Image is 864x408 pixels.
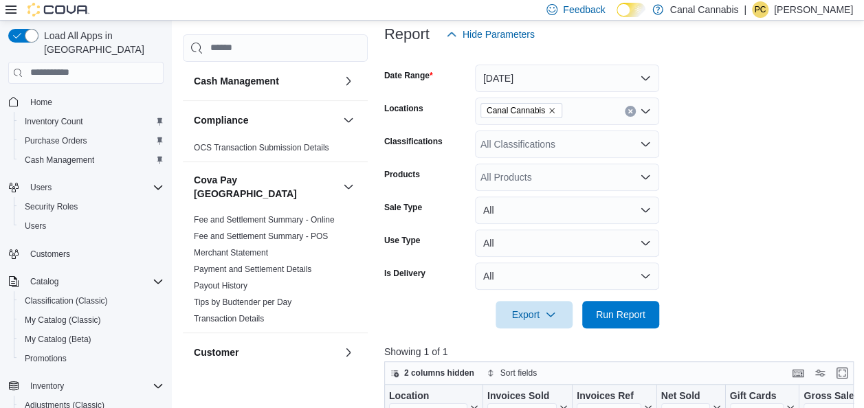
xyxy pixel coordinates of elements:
button: Customer [194,345,337,359]
button: Display options [812,365,828,381]
button: Enter fullscreen [834,365,850,381]
button: All [475,196,659,224]
button: My Catalog (Beta) [14,330,169,349]
span: Promotions [19,350,164,367]
a: Cash Management [19,152,100,168]
span: Purchase Orders [19,133,164,149]
button: Users [25,179,57,196]
button: Inventory [25,378,69,394]
span: Merchant Statement [194,247,268,258]
span: Load All Apps in [GEOGRAPHIC_DATA] [38,29,164,56]
button: Compliance [340,112,357,128]
label: Is Delivery [384,268,425,279]
span: Users [25,179,164,196]
label: Sale Type [384,202,422,213]
span: Run Report [596,308,645,321]
div: Location [389,389,467,403]
button: Keyboard shortcuts [790,365,806,381]
button: Open list of options [640,106,651,117]
a: My Catalog (Classic) [19,312,107,328]
button: Security Roles [14,197,169,216]
a: Classification (Classic) [19,293,113,309]
label: Date Range [384,70,433,81]
button: Purchase Orders [14,131,169,150]
span: Payout History [194,280,247,291]
span: Export [504,301,564,328]
span: Inventory Count [25,116,83,127]
p: | [744,1,746,18]
button: Customer [340,344,357,361]
p: [PERSON_NAME] [774,1,853,18]
button: Home [3,92,169,112]
span: Payment and Settlement Details [194,264,311,275]
button: Catalog [3,272,169,291]
div: Invoices Ref [577,389,641,403]
button: Open list of options [640,139,651,150]
button: My Catalog (Classic) [14,310,169,330]
span: Cash Management [19,152,164,168]
span: Customers [30,249,70,260]
span: Security Roles [19,199,164,215]
h3: Customer [194,345,239,359]
p: Showing 1 of 1 [384,345,859,359]
button: All [475,262,659,290]
button: Export [496,301,573,328]
span: Feedback [563,3,605,16]
h3: Report [384,26,430,43]
span: My Catalog (Classic) [19,312,164,328]
span: My Catalog (Beta) [19,331,164,348]
h3: Cash Management [194,74,279,88]
button: Catalog [25,273,64,290]
span: Transaction Details [194,313,264,324]
button: Classification (Classic) [14,291,169,310]
a: Inventory Count [19,113,89,130]
a: Customers [25,246,76,262]
button: Remove Canal Cannabis from selection in this group [548,106,556,115]
a: Promotions [19,350,72,367]
label: Products [384,169,420,180]
span: Inventory Count [19,113,164,130]
span: Fee and Settlement Summary - Online [194,214,335,225]
div: Cova Pay [GEOGRAPHIC_DATA] [183,212,368,332]
a: Merchant Statement [194,248,268,258]
button: Open list of options [640,172,651,183]
span: Classification (Classic) [19,293,164,309]
button: 2 columns hidden [385,365,480,381]
button: [DATE] [475,65,659,92]
span: Inventory [30,381,64,392]
button: Cash Management [340,73,357,89]
a: Fee and Settlement Summary - POS [194,231,328,241]
button: Hide Parameters [441,21,540,48]
span: Catalog [30,276,58,287]
span: Inventory [25,378,164,394]
label: Classifications [384,136,443,147]
button: All [475,229,659,257]
span: Canal Cannabis [480,103,562,118]
a: Payout History [194,281,247,291]
span: My Catalog (Classic) [25,315,101,326]
img: Cova [27,3,89,16]
span: Catalog [25,273,164,290]
button: Clear input [625,106,636,117]
span: Fee and Settlement Summary - POS [194,231,328,242]
a: Tips by Budtender per Day [194,297,291,307]
input: Dark Mode [617,3,645,17]
button: Cova Pay [GEOGRAPHIC_DATA] [340,179,357,195]
span: Home [30,97,52,108]
button: Users [14,216,169,236]
a: Home [25,94,58,111]
div: Patrick Ciantar [752,1,768,18]
span: Users [30,182,52,193]
span: Canal Cannabis [487,104,545,117]
a: Transaction Details [194,314,264,324]
span: Home [25,93,164,111]
button: Customers [3,244,169,264]
span: OCS Transaction Submission Details [194,142,329,153]
span: Users [19,218,164,234]
a: OCS Transaction Submission Details [194,143,329,152]
a: My Catalog (Beta) [19,331,97,348]
span: Purchase Orders [25,135,87,146]
a: Fee and Settlement Summary - Online [194,215,335,225]
a: Purchase Orders [19,133,93,149]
